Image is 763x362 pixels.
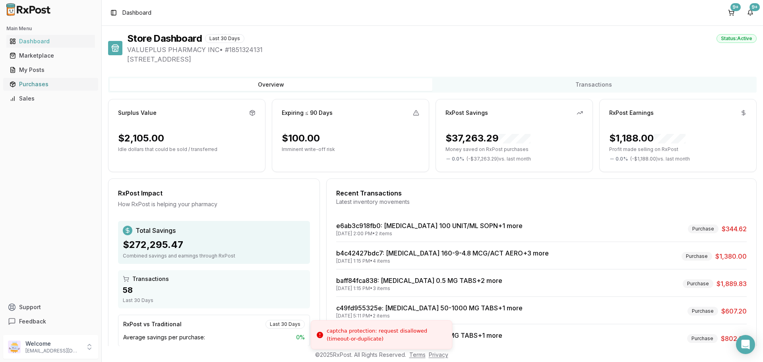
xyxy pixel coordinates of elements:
button: Feedback [3,314,98,329]
button: Sales [3,92,98,105]
button: 9+ [744,6,757,19]
div: captcha protection: request disallowed (timeout-or-duplicate) [327,327,445,343]
div: [DATE] 1:15 PM • 4 items [336,258,549,264]
div: Purchase [687,334,718,343]
p: Idle dollars that could be sold / transferred [118,146,256,153]
div: Sales [10,95,92,103]
span: Total Savings [136,226,176,235]
div: Marketplace [10,52,92,60]
a: Marketplace [6,48,95,63]
div: Purchase [687,307,718,316]
span: 0.0 % [616,156,628,162]
a: b4c42427bdc7: [MEDICAL_DATA] 160-9-4.8 MCG/ACT AERO+3 more [336,249,549,257]
span: 0 % [296,333,305,341]
div: Combined savings and earnings through RxPost [123,253,305,259]
button: Overview [110,78,432,91]
span: Dashboard [122,9,151,17]
span: $1,889.83 [717,279,747,288]
div: Surplus Value [118,109,157,117]
a: Dashboard [6,34,95,48]
div: [DATE] 5:11 PM • 2 items [336,313,523,319]
h1: Store Dashboard [127,32,202,45]
img: User avatar [8,341,21,353]
div: Dashboard [10,37,92,45]
div: 58 [123,285,305,296]
button: Support [3,300,98,314]
span: VALUEPLUS PHARMACY INC • # 1851324131 [127,45,757,54]
span: 0.0 % [452,156,464,162]
p: Welcome [25,340,81,348]
a: baff84fca838: [MEDICAL_DATA] 0.5 MG TABS+2 more [336,277,502,285]
div: Latest inventory movements [336,198,747,206]
div: RxPost Impact [118,188,310,198]
span: $802.96 [721,334,747,343]
div: RxPost vs Traditional [123,320,182,328]
span: Feedback [19,317,46,325]
div: [DATE] 2:00 PM • 2 items [336,230,523,237]
a: Sales [6,91,95,106]
button: Marketplace [3,49,98,62]
div: My Posts [10,66,92,74]
span: $1,380.00 [715,252,747,261]
button: 9+ [725,6,738,19]
div: Last 30 Days [265,320,305,329]
div: Open Intercom Messenger [736,335,755,354]
a: Privacy [429,351,448,358]
div: $37,263.29 [445,132,531,145]
div: How RxPost is helping your pharmacy [118,200,310,208]
div: Expiring ≤ 90 Days [282,109,333,117]
h2: Main Menu [6,25,95,32]
span: Transactions [132,275,169,283]
nav: breadcrumb [122,9,151,17]
div: Purchases [10,80,92,88]
div: Purchase [688,225,718,233]
div: Recent Transactions [336,188,747,198]
a: My Posts [6,63,95,77]
button: Purchases [3,78,98,91]
div: Purchase [682,252,712,261]
p: Imminent write-off risk [282,146,419,153]
span: Average savings per purchase: [123,333,205,341]
div: $272,295.47 [123,238,305,251]
button: My Posts [3,64,98,76]
div: RxPost Savings [445,109,488,117]
div: Status: Active [717,34,757,43]
img: RxPost Logo [3,3,54,16]
p: Money saved on RxPost purchases [445,146,583,153]
div: 9+ [749,3,760,11]
span: [STREET_ADDRESS] [127,54,757,64]
span: $607.20 [721,306,747,316]
div: Purchase [683,279,713,288]
div: Last 30 Days [205,34,244,43]
a: c49fd955325e: [MEDICAL_DATA] 50-1000 MG TABS+1 more [336,304,523,312]
button: Transactions [432,78,755,91]
a: Purchases [6,77,95,91]
p: Profit made selling on RxPost [609,146,747,153]
div: $100.00 [282,132,320,145]
div: RxPost Earnings [609,109,654,117]
button: Dashboard [3,35,98,48]
span: $344.62 [722,224,747,234]
span: ( - $1,188.00 ) vs. last month [630,156,690,162]
a: e6ab3c918fb0: [MEDICAL_DATA] 100 UNIT/ML SOPN+1 more [336,222,523,230]
div: $1,188.00 [609,132,686,145]
a: Terms [409,351,426,358]
div: Last 30 Days [123,297,305,304]
div: $2,105.00 [118,132,164,145]
span: ( - $37,263.29 ) vs. last month [467,156,531,162]
p: [EMAIL_ADDRESS][DOMAIN_NAME] [25,348,81,354]
div: [DATE] 1:15 PM • 3 items [336,285,502,292]
div: 9+ [730,3,741,11]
